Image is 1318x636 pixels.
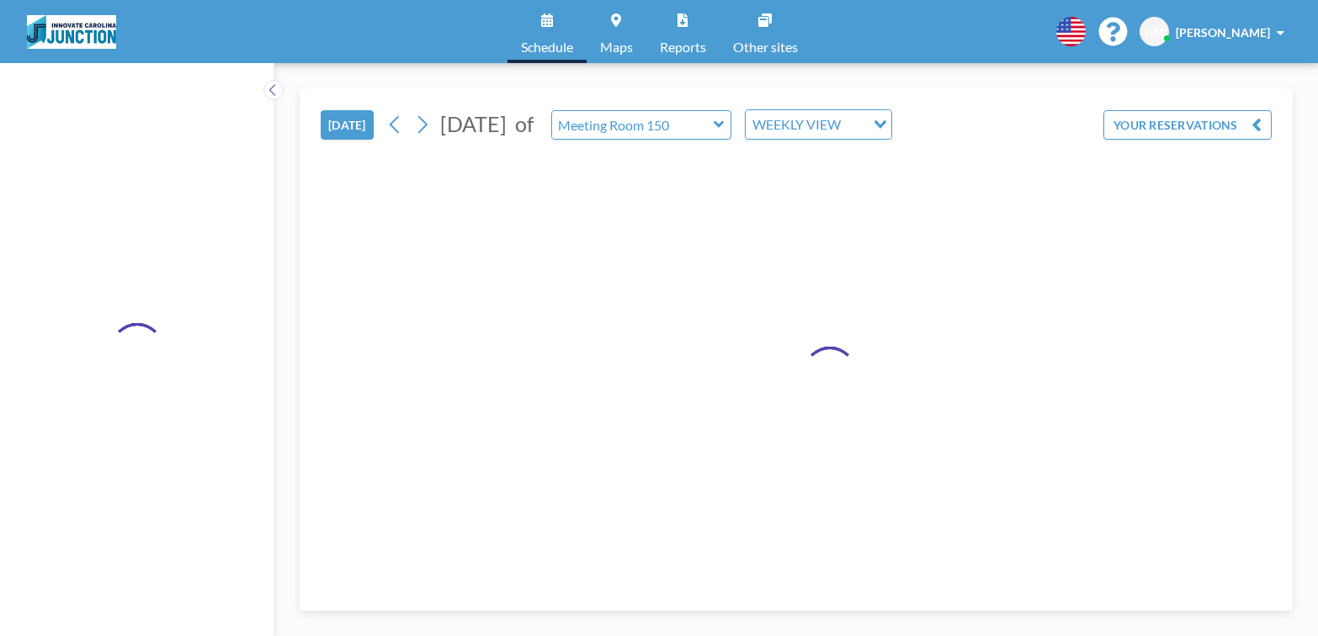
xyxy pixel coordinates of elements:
span: [PERSON_NAME] [1176,25,1270,40]
input: Search for option [846,114,864,135]
div: Search for option [746,110,891,139]
span: of [515,111,534,137]
span: WEEKLY VIEW [749,114,844,135]
input: Meeting Room 150 [552,111,714,139]
span: Reports [660,40,706,54]
span: Maps [600,40,633,54]
span: KM [1145,24,1164,40]
span: Other sites [733,40,798,54]
img: organization-logo [27,15,116,49]
span: [DATE] [440,111,507,136]
button: YOUR RESERVATIONS [1103,110,1272,140]
span: Schedule [521,40,573,54]
button: [DATE] [321,110,374,140]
